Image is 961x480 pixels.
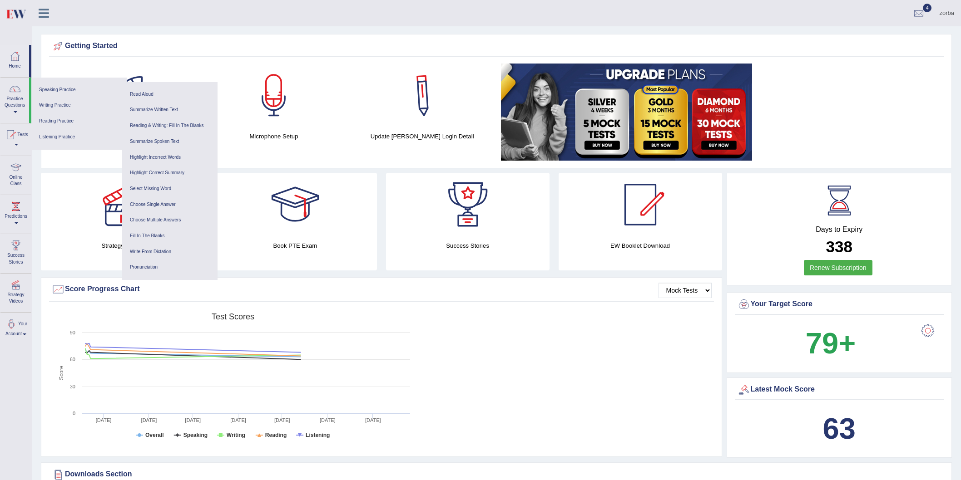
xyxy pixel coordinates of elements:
[823,412,856,445] b: 63
[365,417,381,423] tspan: [DATE]
[386,241,550,250] h4: Success Stories
[230,417,246,423] tspan: [DATE]
[127,212,213,228] a: Choose Multiple Answers
[127,134,213,150] a: Summarize Spoken Text
[58,366,64,380] tspan: Score
[51,283,712,296] div: Score Progress Chart
[0,195,31,231] a: Predictions
[0,156,31,192] a: Online Class
[559,241,722,250] h4: EW Booklet Download
[127,87,213,103] a: Read Aloud
[41,241,204,250] h4: Strategy Videos
[127,228,213,244] a: Fill In The Blanks
[923,4,932,12] span: 4
[0,313,31,342] a: Your Account
[737,383,942,397] div: Latest Mock Score
[227,432,245,438] tspan: Writing
[36,98,122,113] a: Writing Practice
[70,384,75,389] text: 30
[127,102,213,118] a: Summarize Written Text
[320,417,336,423] tspan: [DATE]
[127,244,213,260] a: Write From Dictation
[127,165,213,181] a: Highlight Correct Summary
[73,411,75,416] text: 0
[36,129,122,145] a: Listening Practice
[127,260,213,275] a: Pronunciation
[51,39,941,53] div: Getting Started
[274,417,290,423] tspan: [DATE]
[183,432,208,438] tspan: Speaking
[0,45,29,74] a: Home
[804,260,872,275] a: Renew Subscription
[127,197,213,213] a: Choose Single Answer
[0,234,31,270] a: Success Stories
[70,330,75,335] text: 90
[501,64,752,161] img: small5.jpg
[141,417,157,423] tspan: [DATE]
[737,225,942,234] h4: Days to Expiry
[826,238,852,255] b: 338
[36,113,122,129] a: Reading Practice
[213,241,377,250] h4: Book PTE Exam
[204,132,344,141] h4: Microphone Setup
[0,78,29,120] a: Practice Questions
[306,432,330,438] tspan: Listening
[127,150,213,166] a: Highlight Incorrect Words
[36,82,122,98] a: Speaking Practice
[737,298,942,311] div: Your Target Score
[352,132,492,141] h4: Update [PERSON_NAME] Login Detail
[127,118,213,134] a: Reading & Writing: Fill In The Blanks
[127,181,213,197] a: Select Missing Word
[70,357,75,362] text: 60
[96,417,112,423] tspan: [DATE]
[0,274,31,309] a: Strategy Videos
[212,312,254,321] tspan: Test scores
[265,432,287,438] tspan: Reading
[185,417,201,423] tspan: [DATE]
[145,432,164,438] tspan: Overall
[806,327,856,360] b: 79+
[0,123,31,153] a: Tests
